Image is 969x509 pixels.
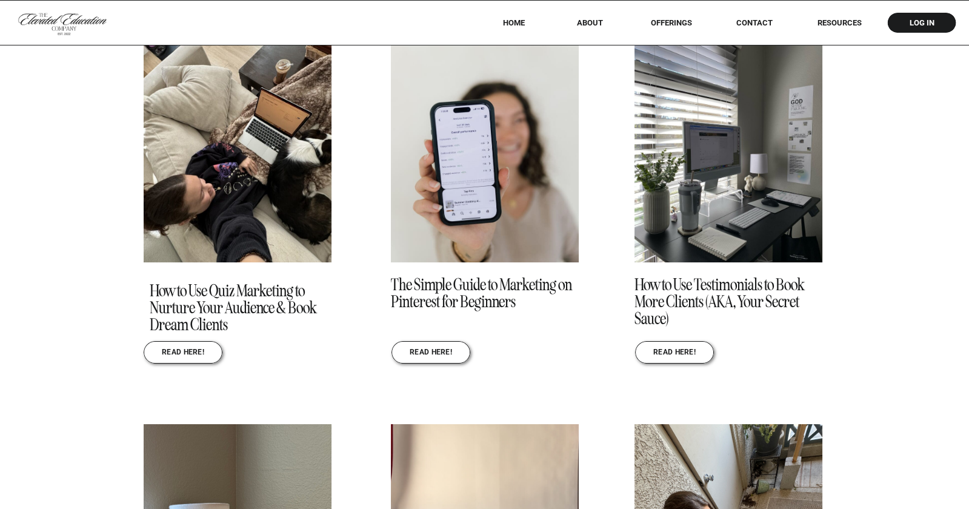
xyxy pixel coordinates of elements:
a: The Simple Guide to Marketing on Pinterest for Beginners [391,42,579,262]
a: How to Use Quiz Marketing to Nurture Your Audience & Book Dream Clients [150,281,316,335]
a: Contact [728,18,781,27]
a: REad here! [410,348,453,358]
a: How to Use Testimonials to Book More Clients (AKA, Your Secret Sauce) [634,42,822,262]
a: log in [898,18,945,27]
a: RESOURCES [801,18,878,27]
a: offerings [633,18,709,27]
a: The Simple Guide to Marketing on Pinterest for Beginners [391,274,572,312]
a: REad here! [162,348,205,358]
a: How to Use Testimonials to Book More Clients (AKA, Your Secret Sauce) [634,274,804,329]
a: HOME [487,18,541,27]
img: Business coach sitting on couch while getting done with her dog laying beside her [144,42,331,262]
a: REad here! [653,348,696,358]
a: About [568,18,611,27]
